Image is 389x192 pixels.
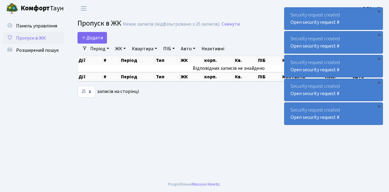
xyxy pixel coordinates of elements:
th: Кв. [234,56,258,65]
th: # [103,56,120,65]
div: × [376,32,382,38]
div: × [376,8,382,14]
th: Контакти [282,72,324,81]
div: Немає записів (відфільтровано з 25 записів). [123,21,220,27]
a: ВЛ2 -. К. [363,5,382,12]
a: Open security request # [291,43,339,49]
th: корп. [204,72,234,81]
div: Security request created [284,79,383,101]
th: Дії [78,56,103,65]
span: Розширений пошук [16,47,59,54]
img: logo.png [6,2,18,15]
div: Security request created [284,103,383,125]
a: Період [88,44,112,54]
a: Панель управління [3,20,64,32]
div: Security request created [284,31,383,53]
span: Пропуск в ЖК [77,18,121,29]
div: × [376,80,382,86]
th: Кв. [234,72,258,81]
span: Таун [21,3,64,14]
a: Неактивні [199,44,227,54]
a: Квартира [129,44,160,54]
a: Open security request # [291,90,339,97]
th: ЖК [180,72,204,81]
a: Open security request # [291,19,339,26]
a: Додати [77,32,107,44]
th: Тип [155,56,180,65]
a: ПІБ [161,44,177,54]
span: Панель управління [16,23,57,29]
div: Security request created [284,55,383,77]
a: Пропуск в ЖК [3,32,64,44]
th: ПІБ [257,56,281,65]
a: Open security request # [291,66,339,73]
th: # [103,72,120,81]
th: ПІБ [257,72,281,81]
th: Період [120,56,155,65]
a: Розширений пошук [3,44,64,56]
th: ЖК [180,56,204,65]
a: ЖК [113,44,128,54]
div: × [376,103,382,109]
a: Massive Kinetic [192,181,220,187]
th: Контакти [282,56,324,65]
label: записів на сторінці [77,86,139,98]
div: × [376,56,382,62]
button: Переключити навігацію [76,3,91,13]
th: корп. [204,56,234,65]
a: Скинути [222,21,240,27]
a: Авто [178,44,198,54]
div: Security request created [284,8,383,30]
a: Open security request # [291,114,339,121]
th: Дії [78,72,103,81]
span: Додати [81,34,103,41]
div: Розроблено . [168,181,221,188]
span: Пропуск в ЖК [16,35,46,41]
th: Тип [155,72,180,81]
select: записів на сторінці [77,86,95,98]
b: Комфорт [21,3,50,13]
th: Період [120,72,155,81]
td: Відповідних записів не знайдено [78,65,380,72]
